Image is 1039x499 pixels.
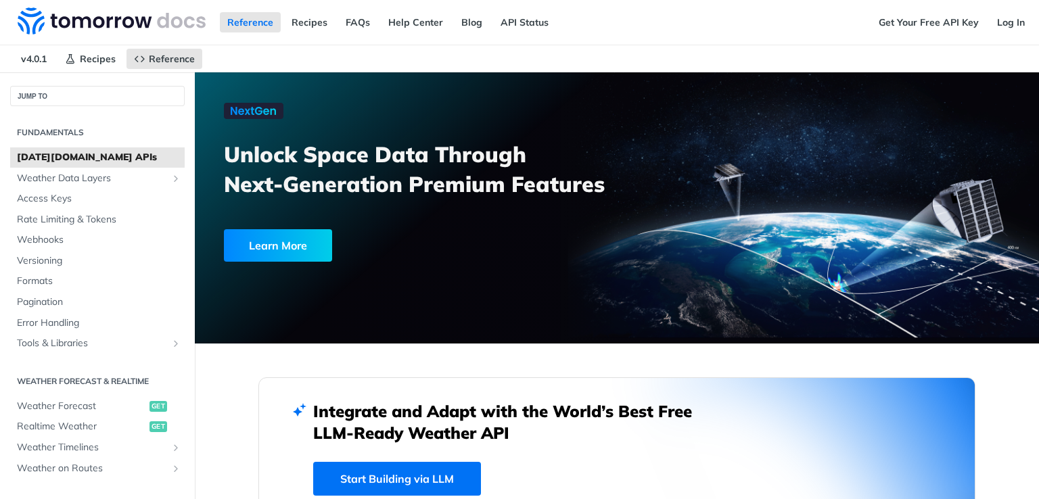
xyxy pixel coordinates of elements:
span: get [149,401,167,412]
span: Rate Limiting & Tokens [17,213,181,227]
a: Reference [220,12,281,32]
a: Recipes [57,49,123,69]
div: Learn More [224,229,332,262]
a: Weather Forecastget [10,396,185,417]
a: Reference [126,49,202,69]
span: Error Handling [17,316,181,330]
span: Recipes [80,53,116,65]
a: Recipes [284,12,335,32]
a: Formats [10,271,185,291]
a: Access Keys [10,189,185,209]
a: Error Handling [10,313,185,333]
button: Show subpages for Weather Data Layers [170,173,181,184]
a: Help Center [381,12,451,32]
a: Start Building via LLM [313,462,481,496]
span: Realtime Weather [17,420,146,433]
button: Show subpages for Tools & Libraries [170,338,181,349]
h2: Integrate and Adapt with the World’s Best Free LLM-Ready Weather API [313,400,712,444]
button: Show subpages for Weather on Routes [170,463,181,474]
a: Pagination [10,292,185,312]
span: Tools & Libraries [17,337,167,350]
span: Weather Data Layers [17,172,167,185]
span: Access Keys [17,192,181,206]
span: Weather on Routes [17,462,167,475]
button: Show subpages for Weather Timelines [170,442,181,453]
a: Weather Data LayersShow subpages for Weather Data Layers [10,168,185,189]
span: Reference [149,53,195,65]
span: Versioning [17,254,181,268]
img: Tomorrow.io Weather API Docs [18,7,206,34]
a: API Status [493,12,556,32]
span: [DATE][DOMAIN_NAME] APIs [17,151,181,164]
span: Webhooks [17,233,181,247]
span: Pagination [17,295,181,309]
a: Tools & LibrariesShow subpages for Tools & Libraries [10,333,185,354]
a: Realtime Weatherget [10,417,185,437]
button: JUMP TO [10,86,185,106]
span: v4.0.1 [14,49,54,69]
a: Weather TimelinesShow subpages for Weather Timelines [10,437,185,458]
a: FAQs [338,12,377,32]
h2: Fundamentals [10,126,185,139]
img: NextGen [224,103,283,119]
a: Learn More [224,229,550,262]
a: [DATE][DOMAIN_NAME] APIs [10,147,185,168]
a: Log In [990,12,1032,32]
span: Formats [17,275,181,288]
span: get [149,421,167,432]
a: Webhooks [10,230,185,250]
span: Weather Timelines [17,441,167,454]
a: Versioning [10,251,185,271]
a: Rate Limiting & Tokens [10,210,185,230]
h2: Weather Forecast & realtime [10,375,185,387]
a: Blog [454,12,490,32]
h3: Unlock Space Data Through Next-Generation Premium Features [224,139,632,199]
span: Weather Forecast [17,400,146,413]
a: Weather on RoutesShow subpages for Weather on Routes [10,458,185,479]
a: Get Your Free API Key [871,12,986,32]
